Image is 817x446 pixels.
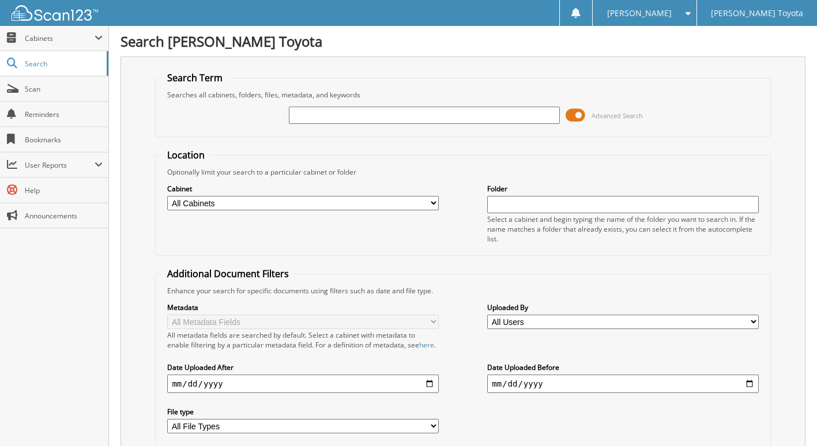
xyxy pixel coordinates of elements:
label: Uploaded By [487,303,758,312]
span: Advanced Search [592,111,643,120]
a: here [419,340,434,350]
span: Help [25,186,103,195]
span: Cabinets [25,33,95,43]
span: Announcements [25,211,103,221]
input: start [167,375,438,393]
span: Scan [25,84,103,94]
div: Optionally limit your search to a particular cabinet or folder [161,167,764,177]
div: Enhance your search for specific documents using filters such as date and file type. [161,286,764,296]
legend: Location [161,149,210,161]
span: Search [25,59,101,69]
legend: Search Term [161,71,228,84]
span: Bookmarks [25,135,103,145]
label: Folder [487,184,758,194]
span: Reminders [25,109,103,119]
span: [PERSON_NAME] Toyota [711,10,803,17]
input: end [487,375,758,393]
label: Date Uploaded After [167,362,438,372]
h1: Search [PERSON_NAME] Toyota [121,32,805,51]
label: Date Uploaded Before [487,362,758,372]
div: Searches all cabinets, folders, files, metadata, and keywords [161,90,764,100]
span: User Reports [25,160,95,170]
img: scan123-logo-white.svg [12,5,98,21]
div: All metadata fields are searched by default. Select a cabinet with metadata to enable filtering b... [167,330,438,350]
legend: Additional Document Filters [161,267,295,280]
label: Metadata [167,303,438,312]
span: [PERSON_NAME] [607,10,672,17]
label: File type [167,407,438,417]
label: Cabinet [167,184,438,194]
div: Select a cabinet and begin typing the name of the folder you want to search in. If the name match... [487,214,758,244]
